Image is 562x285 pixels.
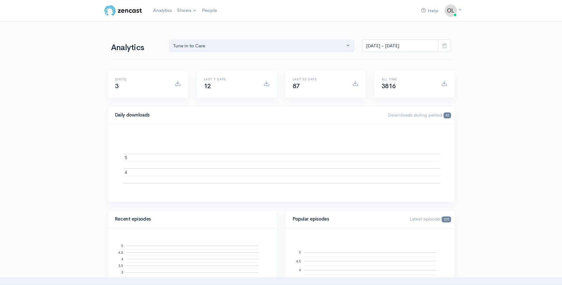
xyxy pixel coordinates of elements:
[115,82,119,90] span: 3
[442,216,451,222] span: 225
[118,264,123,268] text: 3.5
[175,4,199,17] a: Shows
[125,169,127,174] text: 4
[115,132,448,194] svg: A chart.
[293,216,402,222] h4: Popular episodes
[125,155,127,160] text: 5
[103,4,143,17] img: ZenCast Logo
[118,250,123,254] text: 4.5
[388,112,451,118] span: Downloads during period:
[293,78,345,81] h6: Last 30 days
[419,4,441,17] a: Help
[299,268,300,272] text: 4
[199,4,219,17] a: People
[444,112,451,118] span: 42
[296,259,300,263] text: 4.5
[115,112,381,118] h4: Daily downloads
[362,40,439,52] input: analytics date range selector
[204,78,256,81] h6: Last 7 days
[444,4,457,17] img: ...
[115,78,167,81] h6: [DATE]
[299,250,300,254] text: 5
[204,82,211,90] span: 12
[382,82,396,90] span: 3816
[410,216,451,222] span: Latest episode:
[382,78,434,81] h6: All time
[111,43,161,52] h1: Analytics
[169,40,355,52] button: Tune in to Care
[173,42,345,50] div: Tune in to Care
[121,257,123,261] text: 4
[151,4,175,17] a: Analytics
[293,82,300,90] span: 87
[121,270,123,274] text: 3
[121,244,123,248] text: 5
[115,216,266,222] h4: Recent episodes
